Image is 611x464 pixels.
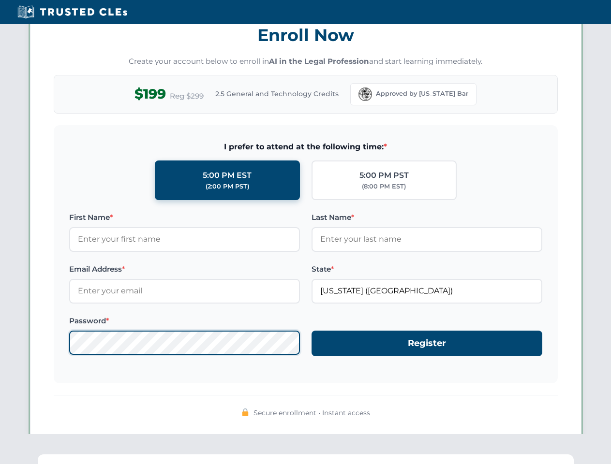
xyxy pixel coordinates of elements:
[359,169,409,182] div: 5:00 PM PST
[269,57,369,66] strong: AI in the Legal Profession
[69,315,300,327] label: Password
[134,83,166,105] span: $199
[312,331,542,356] button: Register
[54,20,558,50] h3: Enroll Now
[170,90,204,102] span: Reg $299
[253,407,370,418] span: Secure enrollment • Instant access
[358,87,372,101] img: Florida Bar
[312,263,542,275] label: State
[203,169,252,182] div: 5:00 PM EST
[312,279,542,303] input: Florida (FL)
[69,279,300,303] input: Enter your email
[206,182,249,191] div: (2:00 PM PST)
[312,212,542,223] label: Last Name
[312,227,542,251] input: Enter your last name
[69,212,300,223] label: First Name
[362,182,406,191] div: (8:00 PM EST)
[54,56,558,67] p: Create your account below to enroll in and start learning immediately.
[376,89,468,99] span: Approved by [US_STATE] Bar
[69,263,300,275] label: Email Address
[215,88,339,99] span: 2.5 General and Technology Credits
[69,227,300,251] input: Enter your first name
[241,408,249,416] img: 🔒
[15,5,130,19] img: Trusted CLEs
[69,141,542,153] span: I prefer to attend at the following time:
